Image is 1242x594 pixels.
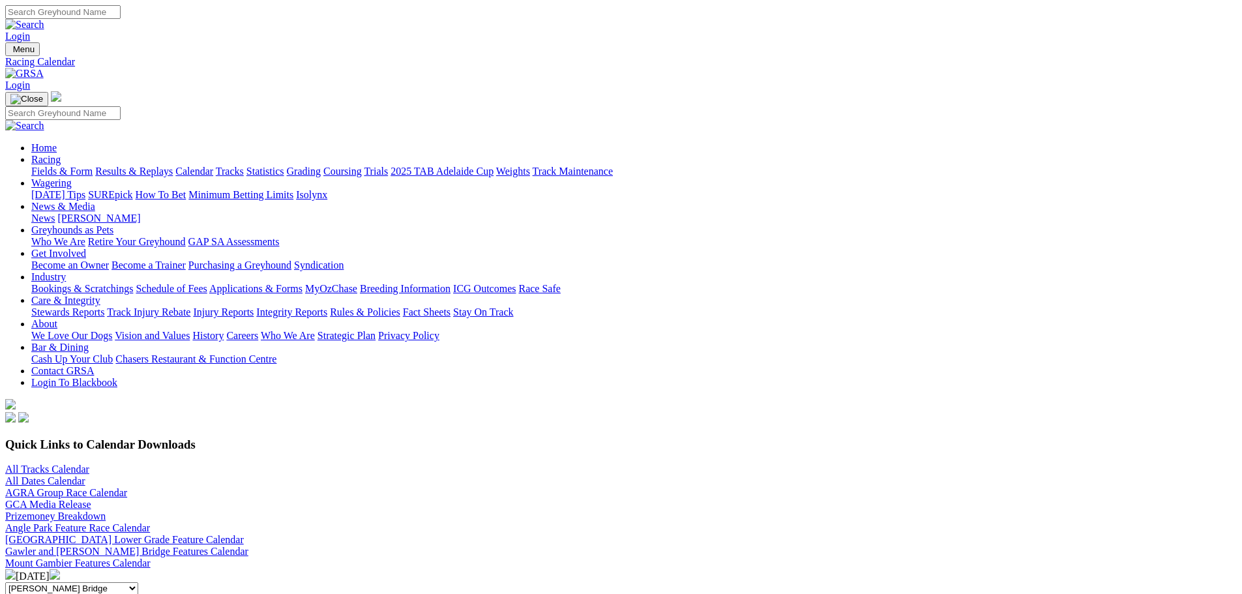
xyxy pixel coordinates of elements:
div: News & Media [31,213,1237,224]
a: Chasers Restaurant & Function Centre [115,353,276,364]
a: Privacy Policy [378,330,439,341]
a: Wagering [31,177,72,188]
div: Get Involved [31,260,1237,271]
img: Search [5,19,44,31]
input: Search [5,106,121,120]
a: Weights [496,166,530,177]
a: All Tracks Calendar [5,464,89,475]
a: [GEOGRAPHIC_DATA] Lower Grade Feature Calendar [5,534,244,545]
a: Mount Gambier Features Calendar [5,557,151,569]
img: logo-grsa-white.png [5,399,16,409]
a: All Dates Calendar [5,475,85,486]
a: Results & Replays [95,166,173,177]
a: Grading [287,166,321,177]
a: Statistics [246,166,284,177]
a: Login [5,80,30,91]
a: Injury Reports [193,306,254,318]
a: Fact Sheets [403,306,451,318]
div: Bar & Dining [31,353,1237,365]
a: Become an Owner [31,260,109,271]
a: Careers [226,330,258,341]
a: Who We Are [261,330,315,341]
a: Applications & Forms [209,283,303,294]
a: Stay On Track [453,306,513,318]
a: GCA Media Release [5,499,91,510]
a: [DATE] Tips [31,189,85,200]
img: logo-grsa-white.png [51,91,61,102]
a: Care & Integrity [31,295,100,306]
a: Schedule of Fees [136,283,207,294]
a: Vision and Values [115,330,190,341]
div: Greyhounds as Pets [31,236,1237,248]
a: News [31,213,55,224]
div: Care & Integrity [31,306,1237,318]
a: Race Safe [518,283,560,294]
h3: Quick Links to Calendar Downloads [5,438,1237,452]
a: ICG Outcomes [453,283,516,294]
a: Rules & Policies [330,306,400,318]
a: Integrity Reports [256,306,327,318]
a: AGRA Group Race Calendar [5,487,127,498]
img: chevron-left-pager-white.svg [5,569,16,580]
a: Home [31,142,57,153]
a: Syndication [294,260,344,271]
div: Industry [31,283,1237,295]
a: History [192,330,224,341]
a: News & Media [31,201,95,212]
a: How To Bet [136,189,186,200]
a: Strategic Plan [318,330,376,341]
a: MyOzChase [305,283,357,294]
a: Racing [31,154,61,165]
a: Coursing [323,166,362,177]
a: Greyhounds as Pets [31,224,113,235]
a: SUREpick [88,189,132,200]
a: Tracks [216,166,244,177]
img: Search [5,120,44,132]
img: chevron-right-pager-white.svg [50,569,60,580]
div: About [31,330,1237,342]
a: Trials [364,166,388,177]
a: Track Injury Rebate [107,306,190,318]
a: Stewards Reports [31,306,104,318]
a: 2025 TAB Adelaide Cup [391,166,494,177]
a: Gawler and [PERSON_NAME] Bridge Features Calendar [5,546,248,557]
div: Wagering [31,189,1237,201]
a: Who We Are [31,236,85,247]
input: Search [5,5,121,19]
a: Get Involved [31,248,86,259]
span: Menu [13,44,35,54]
a: Minimum Betting Limits [188,189,293,200]
button: Toggle navigation [5,42,40,56]
a: Isolynx [296,189,327,200]
div: [DATE] [5,569,1237,582]
img: twitter.svg [18,412,29,423]
a: Industry [31,271,66,282]
a: Bookings & Scratchings [31,283,133,294]
a: Racing Calendar [5,56,1237,68]
a: Cash Up Your Club [31,353,113,364]
a: GAP SA Assessments [188,236,280,247]
a: Track Maintenance [533,166,613,177]
div: Racing [31,166,1237,177]
a: Login To Blackbook [31,377,117,388]
a: Angle Park Feature Race Calendar [5,522,150,533]
a: [PERSON_NAME] [57,213,140,224]
img: facebook.svg [5,412,16,423]
a: Fields & Form [31,166,93,177]
button: Toggle navigation [5,92,48,106]
a: We Love Our Dogs [31,330,112,341]
a: Become a Trainer [111,260,186,271]
a: Login [5,31,30,42]
img: GRSA [5,68,44,80]
a: Contact GRSA [31,365,94,376]
a: Purchasing a Greyhound [188,260,291,271]
a: Calendar [175,166,213,177]
a: Bar & Dining [31,342,89,353]
a: Breeding Information [360,283,451,294]
a: Retire Your Greyhound [88,236,186,247]
img: Close [10,94,43,104]
a: About [31,318,57,329]
a: Prizemoney Breakdown [5,511,106,522]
